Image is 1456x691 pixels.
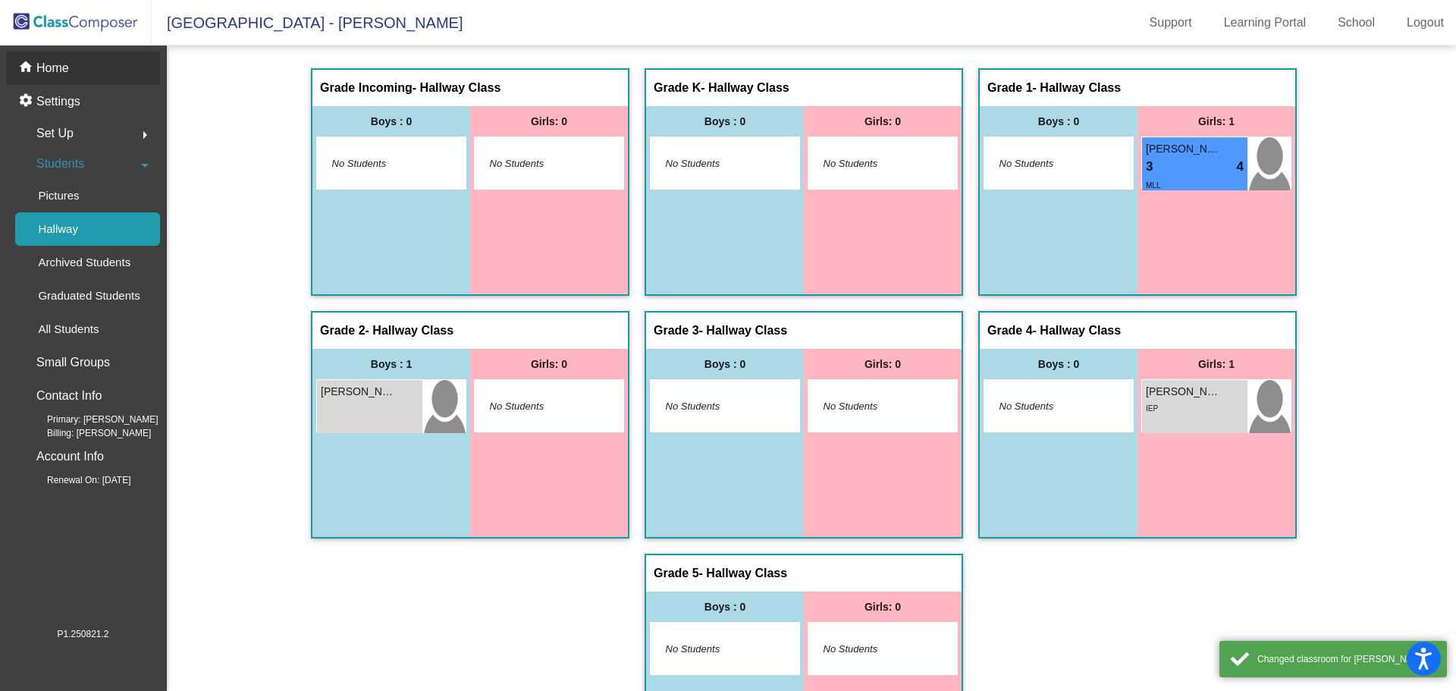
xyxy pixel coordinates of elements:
p: Account Info [36,446,104,467]
div: Boys : 0 [980,106,1137,137]
a: School [1326,11,1387,35]
mat-icon: arrow_drop_down [136,156,154,174]
p: Settings [36,93,80,111]
p: Contact Info [36,385,102,407]
a: Logout [1395,11,1456,35]
span: No Students [666,156,761,171]
span: Students [36,153,84,174]
div: Girls: 0 [470,349,628,379]
span: - Hallway Class [1033,323,1122,338]
span: - Hallway Class [699,566,788,581]
span: No Students [666,399,761,414]
span: Grade 1 [987,80,1033,96]
span: 3 [1146,157,1153,177]
span: [PERSON_NAME] [1146,141,1222,157]
div: Boys : 0 [646,349,804,379]
div: Boys : 0 [980,349,1137,379]
p: Archived Students [38,253,130,272]
mat-icon: home [18,59,36,77]
span: MLL [1146,181,1160,190]
div: Girls: 0 [804,106,962,137]
p: All Students [38,320,99,338]
span: No Students [824,399,918,414]
span: - Hallway Class [699,323,788,338]
span: 4 [1237,157,1244,177]
p: Home [36,59,69,77]
a: Support [1137,11,1204,35]
span: Billing: [PERSON_NAME] [23,426,151,440]
span: No Students [490,399,585,414]
span: Grade Incoming [320,80,413,96]
div: Girls: 0 [804,349,962,379]
div: Boys : 0 [646,106,804,137]
span: Primary: [PERSON_NAME] [23,413,158,426]
span: Grade 5 [654,566,699,581]
span: Grade 4 [987,323,1033,338]
p: Hallway [38,220,78,238]
span: - Hallway Class [701,80,789,96]
span: No Students [490,156,585,171]
span: No Students [999,156,1094,171]
div: Boys : 1 [312,349,470,379]
span: - Hallway Class [413,80,501,96]
span: - Hallway Class [1033,80,1122,96]
span: No Students [824,642,918,657]
div: Girls: 0 [470,106,628,137]
span: Grade 2 [320,323,366,338]
span: Renewal On: [DATE] [23,473,130,487]
div: Girls: 1 [1137,349,1295,379]
span: IEP [1146,404,1158,413]
div: Boys : 0 [646,592,804,622]
p: Pictures [38,187,79,205]
span: Grade K [654,80,701,96]
span: No Students [332,156,427,171]
div: Boys : 0 [312,106,470,137]
a: Learning Portal [1212,11,1319,35]
span: Set Up [36,123,74,144]
span: - Hallway Class [366,323,454,338]
span: [PERSON_NAME] [321,384,397,400]
span: [PERSON_NAME] [1146,384,1222,400]
span: [GEOGRAPHIC_DATA] - [PERSON_NAME] [152,11,463,35]
span: No Students [824,156,918,171]
span: No Students [666,642,761,657]
mat-icon: settings [18,93,36,111]
mat-icon: arrow_right [136,126,154,144]
span: Grade 3 [654,323,699,338]
div: Changed classroom for Fayrouz [1257,652,1436,666]
p: Graduated Students [38,287,140,305]
span: No Students [999,399,1094,414]
div: Girls: 1 [1137,106,1295,137]
p: Small Groups [36,352,110,373]
div: Girls: 0 [804,592,962,622]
